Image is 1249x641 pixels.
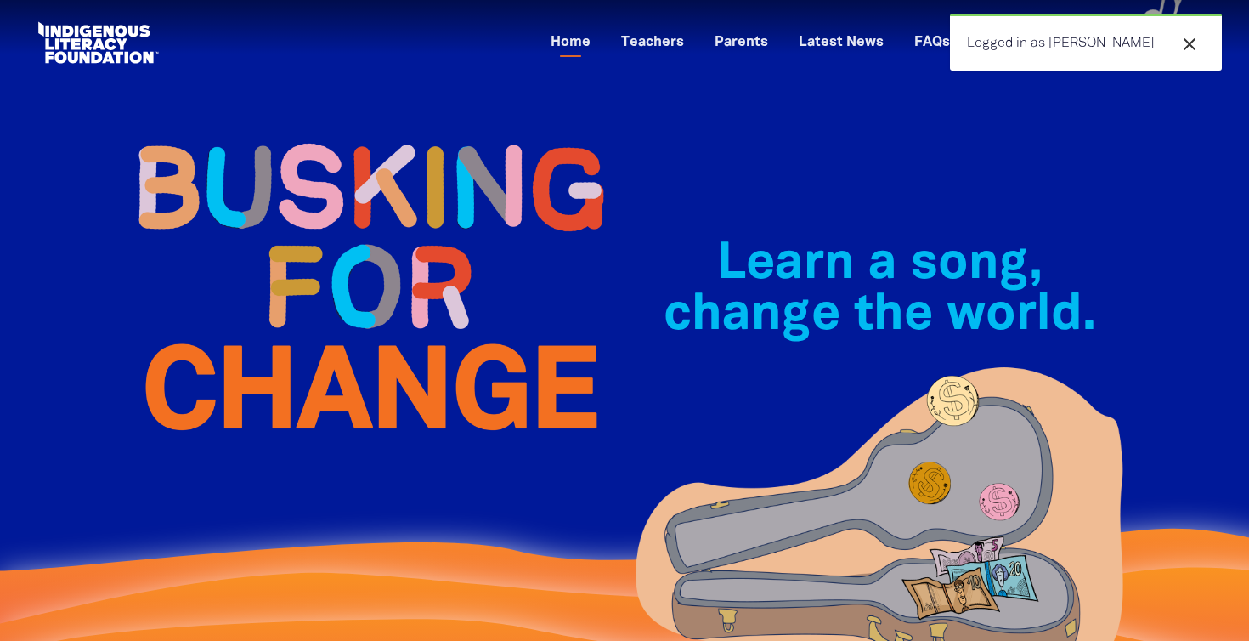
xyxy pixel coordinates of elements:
[611,29,694,57] a: Teachers
[664,241,1096,339] span: Learn a song, change the world.
[1174,33,1205,55] button: close
[950,14,1222,71] div: Logged in as [PERSON_NAME]
[788,29,894,57] a: Latest News
[904,29,960,57] a: FAQs
[540,29,601,57] a: Home
[1179,34,1200,54] i: close
[704,29,778,57] a: Parents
